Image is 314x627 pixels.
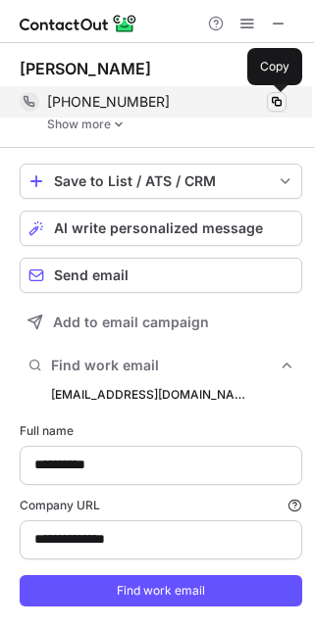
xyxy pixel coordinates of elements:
[20,422,302,440] label: Full name
[113,118,125,131] img: -
[20,352,302,379] button: Find work email
[20,305,302,340] button: Add to email campaign
[51,357,279,374] span: Find work email
[54,220,263,236] span: AI write personalized message
[20,12,137,35] img: ContactOut v5.3.10
[20,497,302,514] label: Company URL
[20,164,302,199] button: save-profile-one-click
[20,211,302,246] button: AI write personalized message
[53,314,209,330] span: Add to email campaign
[20,258,302,293] button: Send email
[54,267,129,283] span: Send email
[47,93,170,111] span: [PHONE_NUMBER]
[54,173,268,189] div: Save to List / ATS / CRM
[20,575,302,606] button: Find work email
[51,386,254,404] div: [EMAIL_ADDRESS][DOMAIN_NAME]
[47,118,302,131] a: Show more
[20,59,151,78] div: [PERSON_NAME]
